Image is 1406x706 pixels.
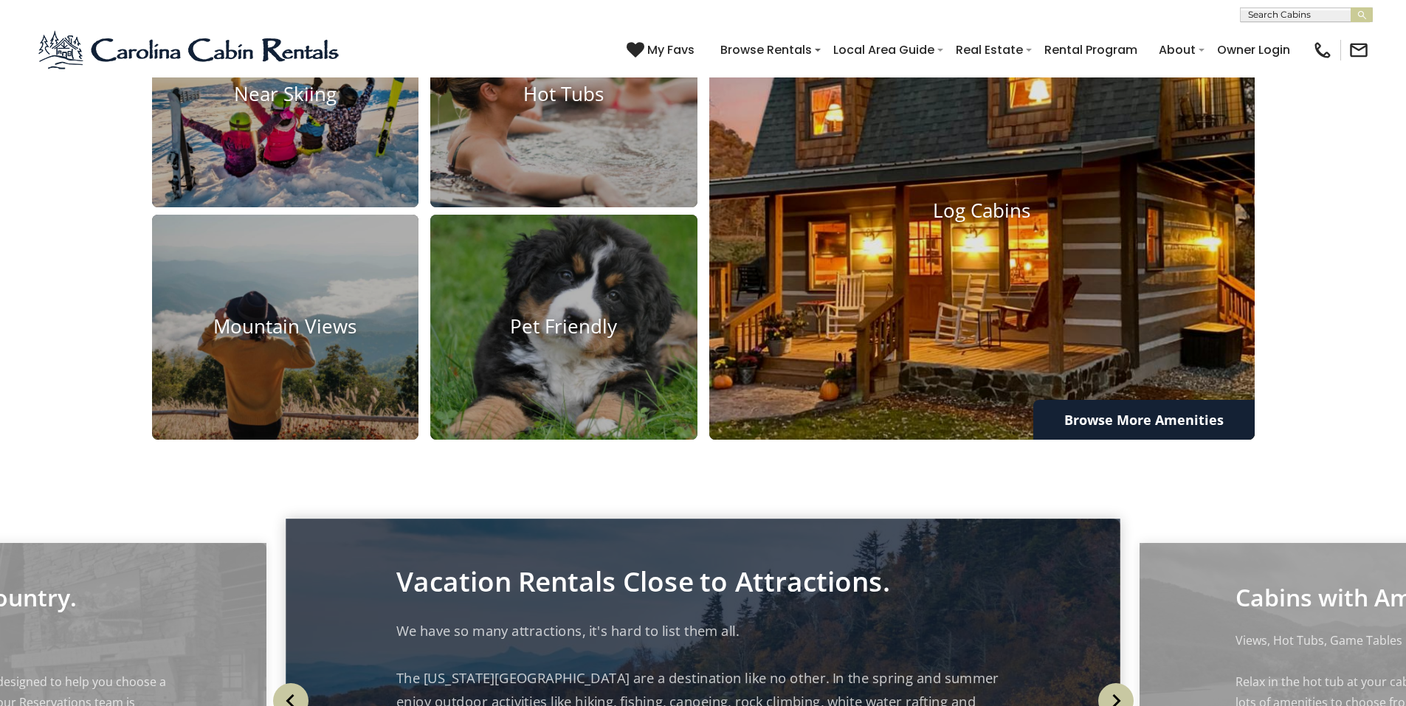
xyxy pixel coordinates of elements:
a: Owner Login [1210,37,1298,63]
h4: Hot Tubs [430,83,697,105]
p: Vacation Rentals Close to Attractions. [396,570,1010,593]
img: phone-regular-black.png [1312,40,1333,60]
a: Rental Program [1037,37,1145,63]
h4: Mountain Views [152,316,419,339]
h4: Near Skiing [152,83,419,105]
a: Mountain Views [152,215,419,440]
h4: Pet Friendly [430,316,697,339]
img: Blue-2.png [37,28,343,72]
h4: Log Cabins [709,199,1255,222]
a: Local Area Guide [826,37,942,63]
a: About [1151,37,1203,63]
a: Real Estate [948,37,1030,63]
a: Browse More Amenities [1033,400,1255,440]
span: My Favs [647,41,695,59]
a: My Favs [627,41,698,60]
img: mail-regular-black.png [1348,40,1369,60]
a: Browse Rentals [713,37,819,63]
a: Pet Friendly [430,215,697,440]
